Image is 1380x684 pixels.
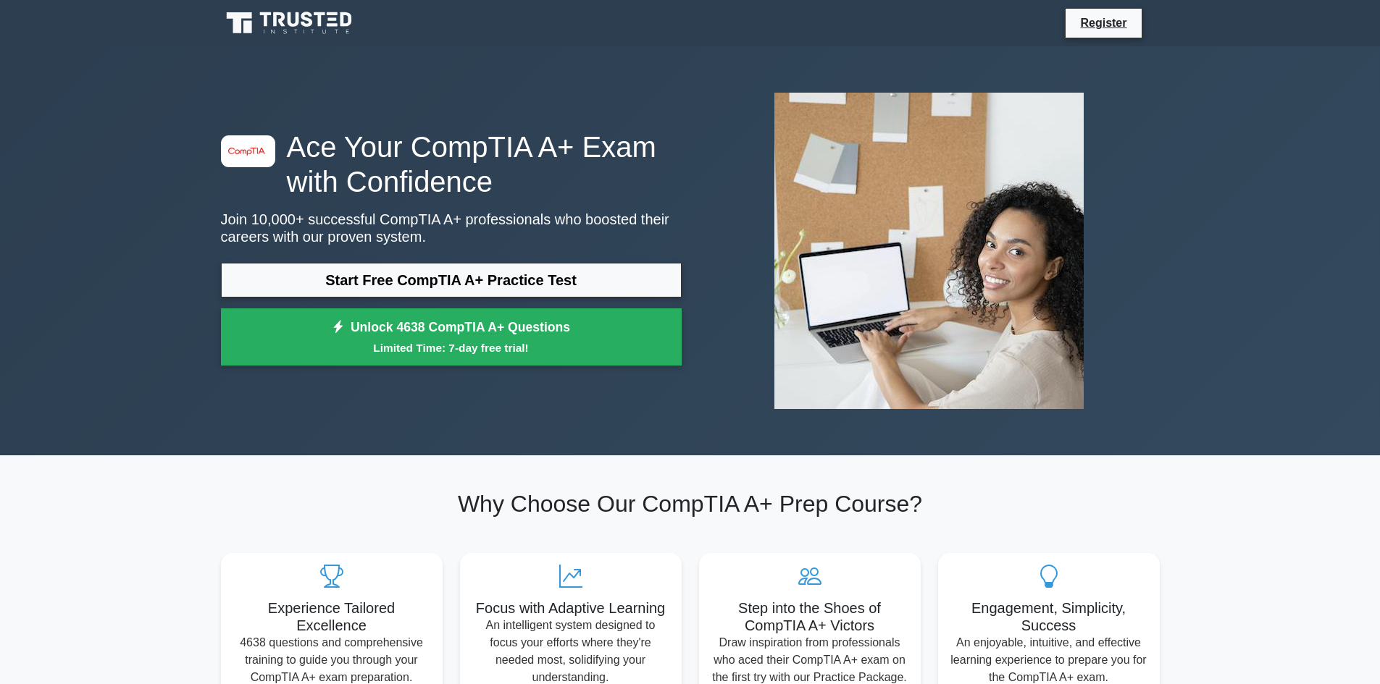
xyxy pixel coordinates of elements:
a: Register [1071,14,1135,32]
small: Limited Time: 7-day free trial! [239,339,664,356]
h2: Why Choose Our CompTIA A+ Prep Course? [221,490,1160,518]
h5: Step into the Shoes of CompTIA A+ Victors [711,599,909,634]
h5: Engagement, Simplicity, Success [950,599,1148,634]
a: Start Free CompTIA A+ Practice Test [221,263,682,297]
a: Unlock 4638 CompTIA A+ QuestionsLimited Time: 7-day free trial! [221,308,682,366]
h5: Focus with Adaptive Learning [472,599,670,617]
h5: Experience Tailored Excellence [233,599,431,634]
h1: Ace Your CompTIA A+ Exam with Confidence [221,130,682,199]
p: Join 10,000+ successful CompTIA A+ professionals who boosted their careers with our proven system. [221,211,682,245]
